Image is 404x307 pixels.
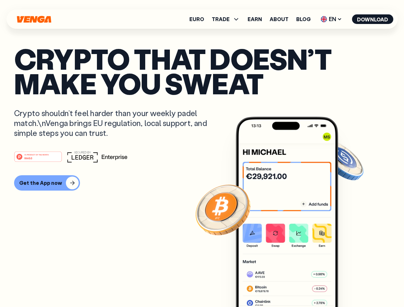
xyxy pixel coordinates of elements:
img: USDC coin [319,138,365,184]
button: Download [352,14,393,24]
p: Crypto shouldn’t feel harder than your weekly padel match.\nVenga brings EU regulation, local sup... [14,108,216,138]
tspan: Web3 [24,156,32,160]
p: Crypto that doesn’t make you sweat [14,46,390,95]
span: EN [318,14,344,24]
a: Blog [296,17,311,22]
a: Earn [248,17,262,22]
a: Get the App now [14,175,390,191]
a: About [270,17,289,22]
a: Euro [189,17,204,22]
span: TRADE [212,17,230,22]
img: Bitcoin [194,181,252,238]
a: #1 PRODUCT OF THE MONTHWeb3 [14,155,62,163]
tspan: #1 PRODUCT OF THE MONTH [24,153,49,155]
svg: Home [16,16,52,23]
img: flag-uk [321,16,327,22]
div: Get the App now [19,180,62,186]
button: Get the App now [14,175,80,191]
span: TRADE [212,15,240,23]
